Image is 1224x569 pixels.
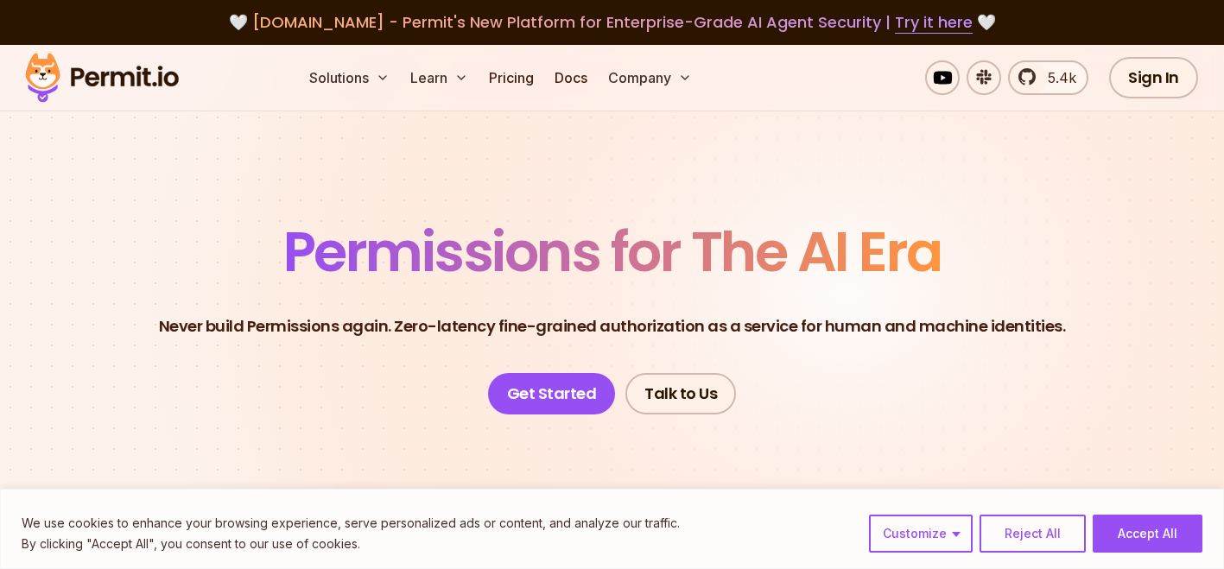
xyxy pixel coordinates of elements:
a: Sign In [1109,57,1198,98]
a: Docs [548,60,594,95]
a: Get Started [488,373,616,414]
span: Permissions for The AI Era [283,213,942,290]
p: Never build Permissions again. Zero-latency fine-grained authorization as a service for human and... [159,314,1066,338]
button: Company [601,60,699,95]
button: Customize [869,515,973,553]
button: Reject All [980,515,1086,553]
div: 🤍 🤍 [41,10,1183,35]
p: We use cookies to enhance your browsing experience, serve personalized ads or content, and analyz... [22,513,680,534]
a: Try it here [895,11,973,34]
p: By clicking "Accept All", you consent to our use of cookies. [22,534,680,554]
a: Pricing [482,60,541,95]
span: [DOMAIN_NAME] - Permit's New Platform for Enterprise-Grade AI Agent Security | [252,11,973,33]
button: Solutions [302,60,396,95]
a: Talk to Us [625,373,736,414]
span: 5.4k [1037,67,1076,88]
img: Permit logo [17,48,187,107]
a: 5.4k [1008,60,1088,95]
button: Accept All [1093,515,1202,553]
button: Learn [403,60,475,95]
